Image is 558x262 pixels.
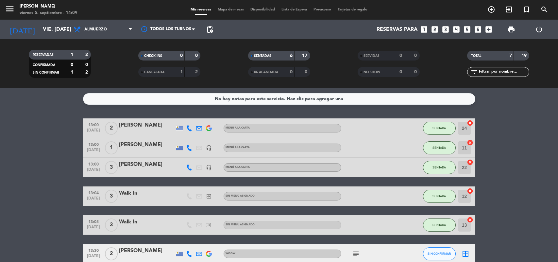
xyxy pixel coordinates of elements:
i: arrow_drop_down [61,26,69,33]
strong: 2 [85,52,89,57]
span: WOOW [226,252,235,255]
i: looks_3 [441,25,450,34]
i: subject [352,250,360,258]
span: Mapa de mesas [214,8,247,11]
span: [DATE] [85,196,102,204]
div: [PERSON_NAME] [119,121,175,130]
i: cancel [467,188,473,194]
i: add_circle_outline [487,6,495,13]
i: turned_in_not [523,6,531,13]
i: search [540,6,548,13]
div: [PERSON_NAME] [119,141,175,149]
strong: 0 [195,53,199,58]
button: SIN CONFIRMAR [423,247,456,260]
span: pending_actions [206,26,214,33]
span: CHECK INS [144,54,162,58]
span: CANCELADA [144,71,164,74]
img: google-logo.png [206,251,212,257]
span: SIN CONFIRMAR [428,252,451,255]
span: [DATE] [85,128,102,136]
span: SIN CONFIRMAR [33,71,59,74]
span: SERVIDAS [364,54,380,58]
i: exit_to_app [206,193,212,199]
i: looks_4 [452,25,461,34]
span: 2 [105,122,118,135]
span: RESERVADAS [33,53,54,57]
i: looks_6 [474,25,482,34]
span: Lista de Espera [278,8,310,11]
button: SENTADA [423,122,456,135]
strong: 17 [302,53,309,58]
i: headset_mic [206,165,212,170]
strong: 2 [195,70,199,74]
span: Almuerzo [84,27,107,32]
input: Filtrar por nombre... [478,68,529,76]
span: 13:05 [85,218,102,225]
strong: 0 [414,53,418,58]
i: exit_to_app [206,222,212,228]
span: Pre-acceso [310,8,334,11]
strong: 0 [85,62,89,67]
span: [DATE] [85,254,102,261]
strong: 7 [509,53,512,58]
span: Reservas para [377,26,417,33]
span: SENTADAS [254,54,271,58]
span: 2 [105,247,118,260]
span: TOTAL [471,54,481,58]
span: MENÚ A LA CARTA [226,166,250,168]
i: looks_two [431,25,439,34]
i: exit_to_app [505,6,513,13]
i: cancel [467,139,473,146]
strong: 0 [71,62,73,67]
span: Tarjetas de regalo [334,8,371,11]
span: SENTADA [432,223,446,227]
div: LOG OUT [525,20,553,39]
span: 13:00 [85,121,102,128]
i: headset_mic [206,145,212,151]
span: RE AGENDADA [254,71,278,74]
span: Sin menú asignado [226,223,255,226]
span: SENTADA [432,146,446,149]
span: NO SHOW [364,71,380,74]
span: 3 [105,190,118,203]
span: Disponibilidad [247,8,278,11]
i: border_all [462,250,469,258]
strong: 2 [85,70,89,75]
span: SENTADA [432,166,446,169]
i: power_settings_new [535,26,543,33]
span: 13:30 [85,246,102,254]
span: print [507,26,515,33]
span: [DATE] [85,225,102,233]
span: 13:00 [85,140,102,148]
div: [PERSON_NAME] [119,247,175,255]
i: add_box [484,25,493,34]
div: Walk In [119,218,175,226]
div: No hay notas para este servicio. Haz clic para agregar una [215,95,343,103]
div: [PERSON_NAME] [119,160,175,169]
strong: 0 [180,53,183,58]
span: 13:00 [85,160,102,167]
strong: 6 [290,53,293,58]
span: 1 [105,141,118,154]
strong: 0 [399,53,402,58]
span: 13:04 [85,189,102,196]
strong: 0 [305,70,309,74]
i: menu [5,4,15,14]
div: viernes 5. septiembre - 14:09 [20,10,77,16]
i: looks_5 [463,25,471,34]
i: looks_one [420,25,428,34]
img: google-logo.png [206,125,212,131]
strong: 1 [71,52,73,57]
span: MENÚ A LA CARTA [226,146,250,149]
i: cancel [467,159,473,166]
i: cancel [467,120,473,126]
button: SENTADA [423,161,456,174]
strong: 0 [414,70,418,74]
span: Sin menú asignado [226,195,255,197]
i: [DATE] [5,22,40,37]
span: SENTADA [432,126,446,130]
button: SENTADA [423,190,456,203]
span: Mis reservas [187,8,214,11]
i: cancel [467,217,473,223]
span: 3 [105,161,118,174]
